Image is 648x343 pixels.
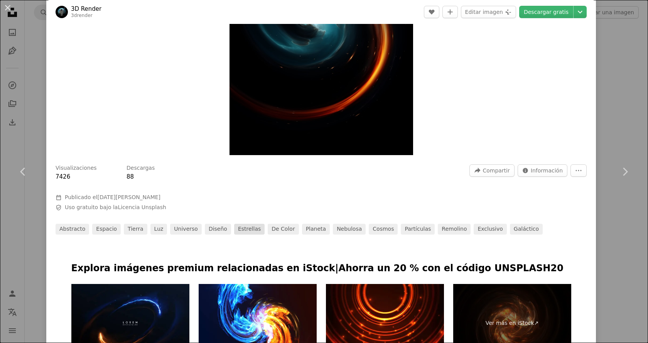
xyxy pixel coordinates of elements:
span: Publicado el [65,194,160,200]
a: Estrellas [234,224,265,235]
a: 3drender [71,13,93,18]
time: 14 de agosto de 2025, 4:42:51 GMT-6 [97,194,160,200]
h3: Descargas [127,164,155,172]
a: tierra [124,224,147,235]
span: 7426 [56,173,70,180]
span: Información [531,165,563,176]
a: nebulosa [333,224,366,235]
button: Estadísticas sobre esta imagen [518,164,567,177]
a: planeta [302,224,330,235]
a: universo [170,224,202,235]
a: diseño [205,224,231,235]
button: Editar imagen [461,6,516,18]
a: remolino [438,224,471,235]
a: espacio [92,224,121,235]
a: 3D Render [71,5,101,13]
a: Descargar gratis [519,6,573,18]
a: Partículas [401,224,435,235]
span: 88 [127,173,134,180]
button: Me gusta [424,6,439,18]
h3: Visualizaciones [56,164,97,172]
button: Más acciones [570,164,587,177]
button: Compartir esta imagen [469,164,514,177]
a: abstracto [56,224,89,235]
img: Ve al perfil de 3D Render [56,6,68,18]
a: luz [150,224,167,235]
a: Licencia Unsplash [118,204,166,210]
span: Uso gratuito bajo la [65,204,166,211]
a: Siguiente [602,135,648,209]
p: Explora imágenes premium relacionadas en iStock | Ahorra un 20 % con el código UNSPLASH20 [71,262,571,275]
a: galáctico [510,224,543,235]
a: cosmos [369,224,398,235]
button: Añade a la colección [442,6,458,18]
a: de color [268,224,299,235]
span: Compartir [483,165,510,176]
a: exclusivo [474,224,506,235]
button: Elegir el tamaño de descarga [574,6,587,18]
